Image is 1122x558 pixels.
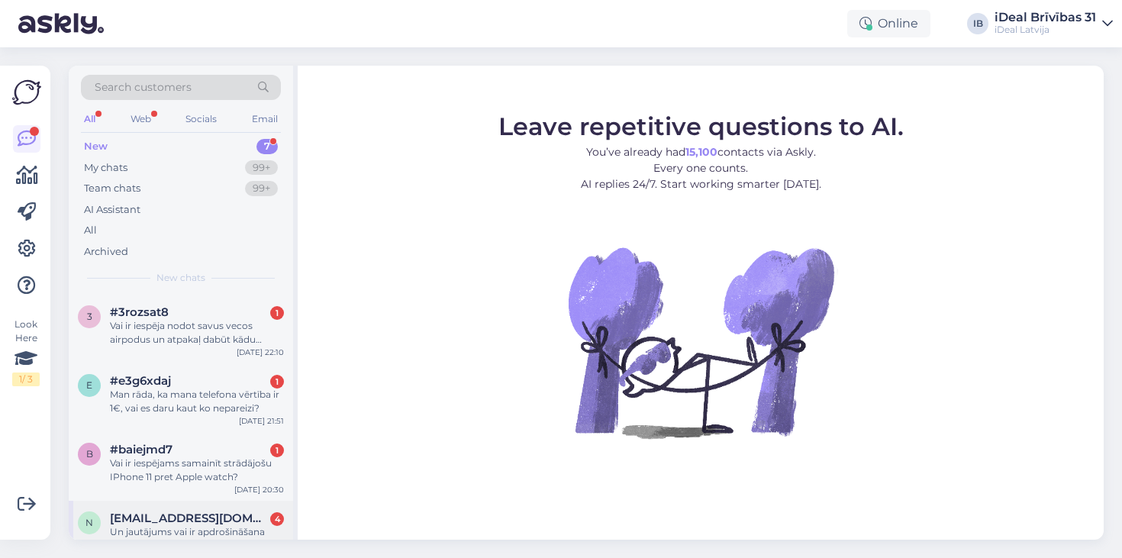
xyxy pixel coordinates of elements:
div: Web [127,109,154,129]
div: [DATE] 21:51 [239,415,284,427]
div: 1 [270,375,284,389]
span: Search customers [95,79,192,95]
div: All [84,223,97,238]
div: Un jautājums vai ir apdrošināšana [110,525,284,539]
span: b [86,448,93,460]
div: Vai ir iespējams samainīt strādājošu IPhone 11 pret Apple watch? [110,456,284,484]
div: 1 / 3 [12,373,40,386]
div: [DATE] 20:30 [234,484,284,495]
span: nogobods14@gmail.com [110,511,269,525]
div: Team chats [84,181,140,196]
div: IB [967,13,988,34]
div: Online [847,10,930,37]
div: Vai ir iespēja nodot savus vecos airpodus un atpakaļ dabūt kādu atlaidi ,vai kuponu iegādājoties ... [110,319,284,347]
div: iDeal Latvija [995,24,1096,36]
div: [DATE] 22:10 [237,347,284,358]
span: e [86,379,92,391]
div: 7 [256,139,278,154]
div: New [84,139,108,154]
div: Socials [182,109,220,129]
div: AI Assistant [84,202,140,218]
div: 99+ [245,181,278,196]
div: Email [249,109,281,129]
div: 1 [270,443,284,457]
img: No Chat active [563,205,838,479]
div: 4 [270,512,284,526]
div: iDeal Brīvības 31 [995,11,1096,24]
span: Leave repetitive questions to AI. [498,111,904,141]
a: iDeal Brīvības 31iDeal Latvija [995,11,1113,36]
span: New chats [156,271,205,285]
div: Look Here [12,318,40,386]
span: #baiejmd7 [110,443,172,456]
span: #e3g6xdaj [110,374,171,388]
div: [DATE] 20:01 [236,539,284,550]
b: 15,100 [685,145,717,159]
span: n [85,517,93,528]
span: 3 [87,311,92,322]
div: 99+ [245,160,278,176]
div: 1 [270,306,284,320]
span: #3rozsat8 [110,305,169,319]
div: Man rāda, ka mana telefona vērtība ir 1€, vai es daru kaut ko nepareizi? [110,388,284,415]
img: Askly Logo [12,78,41,107]
div: Archived [84,244,128,260]
div: All [81,109,98,129]
div: My chats [84,160,127,176]
p: You’ve already had contacts via Askly. Every one counts. AI replies 24/7. Start working smarter [... [498,144,904,192]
